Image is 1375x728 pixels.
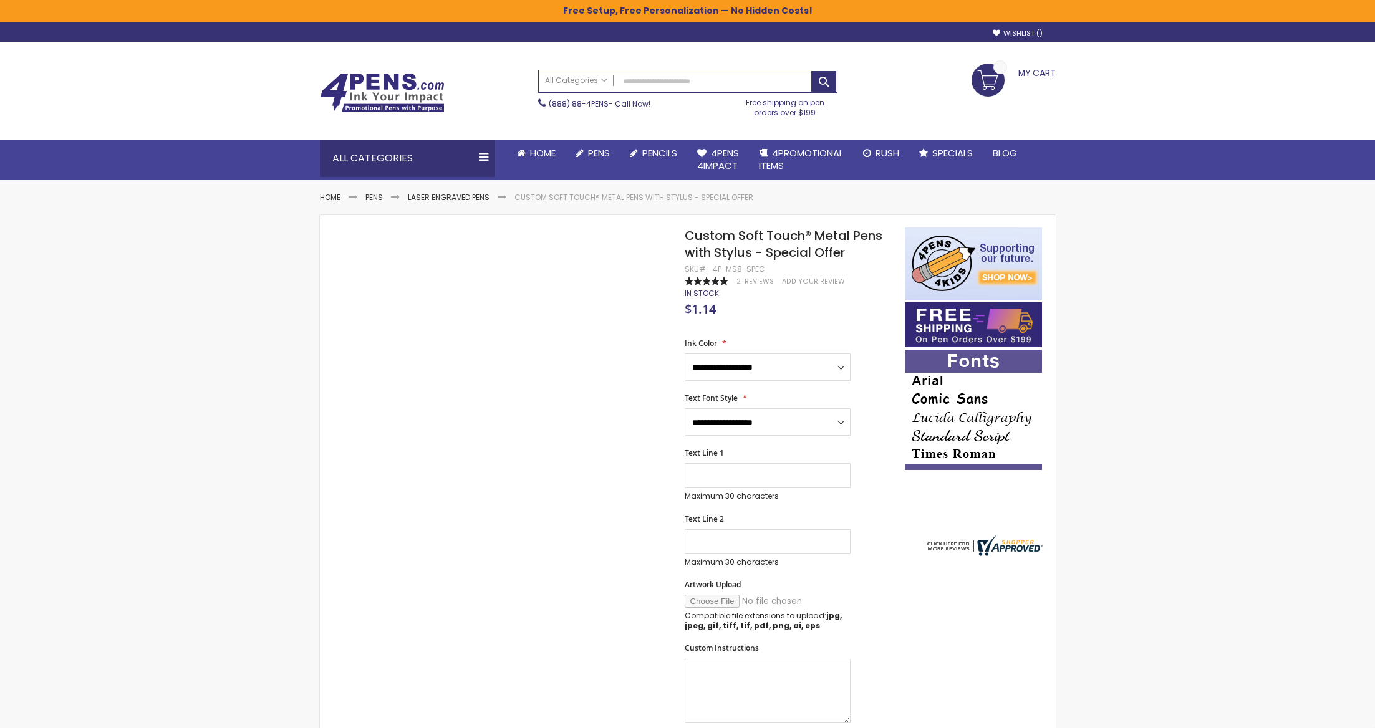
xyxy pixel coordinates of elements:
[685,264,708,274] strong: SKU
[876,146,899,160] span: Rush
[924,548,1043,558] a: 4pens.com certificate URL
[685,514,724,524] span: Text Line 2
[408,192,490,203] a: Laser Engraved Pens
[749,140,853,180] a: 4PROMOTIONALITEMS
[905,302,1042,347] img: Free shipping on orders over $199
[685,393,738,403] span: Text Font Style
[685,288,719,299] span: In stock
[685,338,717,348] span: Ink Color
[736,277,776,286] a: 2 Reviews
[549,98,609,109] a: (888) 88-4PENS
[932,146,973,160] span: Specials
[697,146,739,172] span: 4Pens 4impact
[733,93,837,118] div: Free shipping on pen orders over $199
[853,140,909,167] a: Rush
[530,146,556,160] span: Home
[642,146,677,160] span: Pencils
[909,140,983,167] a: Specials
[924,535,1043,556] img: 4pens.com widget logo
[905,228,1042,300] img: 4pens 4 kids
[320,140,495,177] div: All Categories
[905,350,1042,470] img: font-personalization-examples
[685,611,851,631] p: Compatible file extensions to upload:
[685,610,842,631] strong: jpg, jpeg, gif, tiff, tif, pdf, png, ai, eps
[588,146,610,160] span: Pens
[545,75,607,85] span: All Categories
[687,140,749,180] a: 4Pens4impact
[685,643,759,653] span: Custom Instructions
[549,98,650,109] span: - Call Now!
[983,140,1027,167] a: Blog
[365,192,383,203] a: Pens
[514,193,753,203] li: Custom Soft Touch® Metal Pens with Stylus - Special Offer
[539,70,614,91] a: All Categories
[685,448,724,458] span: Text Line 1
[685,300,716,317] span: $1.14
[993,29,1043,38] a: Wishlist
[736,277,741,286] span: 2
[320,73,445,113] img: 4Pens Custom Pens and Promotional Products
[782,277,845,286] a: Add Your Review
[713,264,765,274] div: 4P-MS8-SPEC
[566,140,620,167] a: Pens
[507,140,566,167] a: Home
[685,289,719,299] div: Availability
[320,192,340,203] a: Home
[685,491,851,501] p: Maximum 30 characters
[685,557,851,567] p: Maximum 30 characters
[685,579,741,590] span: Artwork Upload
[993,146,1017,160] span: Blog
[685,277,728,285] div: 100%
[759,146,843,172] span: 4PROMOTIONAL ITEMS
[620,140,687,167] a: Pencils
[685,227,882,261] span: Custom Soft Touch® Metal Pens with Stylus - Special Offer
[745,277,774,286] span: Reviews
